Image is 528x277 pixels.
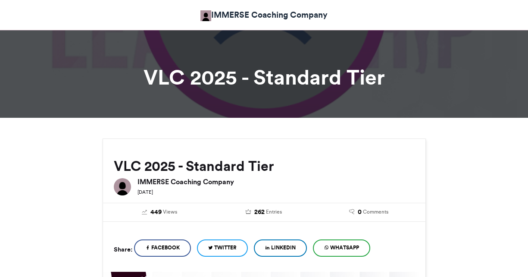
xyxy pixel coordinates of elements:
a: LinkedIn [254,239,307,257]
span: LinkedIn [271,244,296,252]
a: Facebook [134,239,191,257]
a: 262 Entries [218,208,310,217]
span: WhatsApp [330,244,359,252]
a: Twitter [197,239,248,257]
a: WhatsApp [313,239,370,257]
small: [DATE] [137,189,153,195]
span: 262 [254,208,265,217]
a: 449 Views [114,208,206,217]
span: Twitter [214,244,237,252]
h1: VLC 2025 - Standard Tier [25,67,503,88]
img: IMMERSE Coaching Company [114,178,131,195]
span: Entries [266,208,282,216]
span: 0 [358,208,362,217]
span: Facebook [151,244,180,252]
h5: Share: [114,244,132,255]
a: 0 Comments [323,208,415,217]
span: 449 [150,208,162,217]
img: IMMERSE Coaching Company [200,10,211,21]
span: Views [163,208,177,216]
a: IMMERSE Coaching Company [200,9,328,21]
h2: VLC 2025 - Standard Tier [114,158,415,174]
span: Comments [363,208,388,216]
h6: IMMERSE Coaching Company [137,178,415,185]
